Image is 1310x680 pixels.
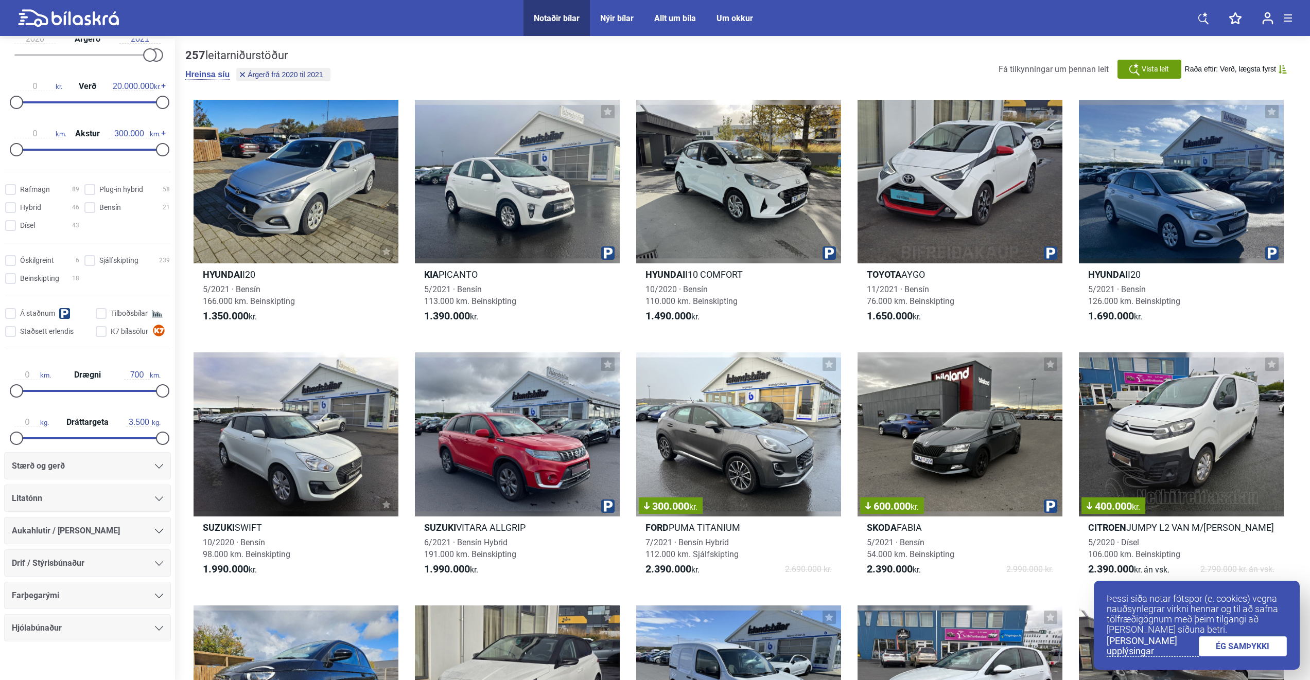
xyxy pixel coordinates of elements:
img: parking.png [601,499,615,513]
span: 2.690.000 kr. [785,563,832,576]
img: user-login.svg [1262,12,1273,25]
h2: JUMPY L2 VAN M/[PERSON_NAME] [1079,522,1284,533]
h2: I20 [194,269,398,280]
a: ÉG SAMÞYKKI [1199,636,1287,656]
span: Árgerð [72,35,103,43]
span: 300.000 [644,501,697,511]
div: leitarniðurstöður [185,49,333,62]
a: Um okkur [717,13,753,23]
span: kr. [911,502,919,512]
span: kg. [126,418,161,427]
img: parking.png [1265,246,1279,260]
span: kr. [1088,310,1142,323]
span: kr. [689,502,697,512]
h2: I10 COMFORT [636,269,841,280]
span: 5/2021 · Bensín 113.000 km. Beinskipting [424,284,516,306]
span: km. [124,370,161,380]
b: Kia [424,269,439,280]
span: km. [14,370,51,380]
b: Ford [645,522,669,533]
h2: PUMA TITANIUM [636,522,841,533]
a: HyundaiI205/2021 · Bensín126.000 km. Beinskipting1.690.000kr. [1079,100,1284,332]
span: Drif / Stýrisbúnaður [12,556,84,570]
span: Óskilgreint [20,255,54,266]
span: kr. [14,82,62,91]
span: kr. [867,310,921,323]
span: kr. [113,82,161,91]
b: 1.650.000 [867,310,913,322]
img: parking.png [1044,246,1057,260]
span: 46 [72,202,79,213]
span: K7 bílasölur [111,326,148,337]
span: Hybrid [20,202,41,213]
span: kr. [203,563,257,576]
span: 10/2020 · Bensín 98.000 km. Beinskipting [203,538,290,559]
span: Raða eftir: Verð, lægsta fyrst [1185,65,1276,74]
span: 600.000 [865,501,919,511]
b: Hyundai [203,269,242,280]
span: 58 [163,184,170,195]
span: 5/2020 · Dísel 106.000 km. Beinskipting [1088,538,1180,559]
h2: AYGO [858,269,1062,280]
b: 1.350.000 [203,310,249,322]
span: kr. [645,310,700,323]
a: Allt um bíla [654,13,696,23]
span: Fá tilkynningar um þennan leit [999,64,1109,74]
h2: SWIFT [194,522,398,533]
span: 5/2021 · Bensín 166.000 km. Beinskipting [203,284,295,306]
span: kr. [1132,502,1140,512]
button: Hreinsa síu [185,69,230,80]
span: Dráttargeta [64,418,111,426]
p: Þessi síða notar fótspor (e. cookies) vegna nauðsynlegrar virkni hennar og til að safna tölfræðig... [1107,594,1287,635]
b: Hyundai [1088,269,1128,280]
span: 18 [72,273,79,284]
span: 239 [159,255,170,266]
b: 257 [185,49,205,62]
span: Tilboðsbílar [111,308,148,319]
span: km. [109,129,161,138]
span: kr. [867,563,921,576]
a: SuzukiSWIFT10/2020 · Bensín98.000 km. Beinskipting1.990.000kr. [194,352,398,584]
span: Litatónn [12,491,42,506]
a: 600.000kr.SkodaFABIA5/2021 · Bensín54.000 km. Beinskipting2.390.000kr.2.990.000 kr. [858,352,1062,584]
span: Vista leit [1142,64,1169,75]
img: parking.png [601,246,615,260]
span: 5/2021 · Bensín 126.000 km. Beinskipting [1088,284,1180,306]
span: 6 [76,255,79,266]
span: Drægni [72,371,103,379]
b: 2.390.000 [867,563,913,575]
div: Nýir bílar [600,13,634,23]
span: Sjálfskipting [99,255,138,266]
b: Hyundai [645,269,685,280]
span: Akstur [73,130,102,138]
span: kr. [203,310,257,323]
b: 1.990.000 [424,563,470,575]
span: 7/2021 · Bensín Hybrid 112.000 km. Sjálfskipting [645,538,739,559]
b: Suzuki [424,522,456,533]
h2: I20 [1079,269,1284,280]
span: Rafmagn [20,184,50,195]
span: 43 [72,220,79,231]
b: 2.390.000 [1088,563,1134,575]
span: 21 [163,202,170,213]
b: 1.690.000 [1088,310,1134,322]
img: parking.png [1044,499,1057,513]
span: Árgerð frá 2020 til 2021 [248,71,323,78]
b: Toyota [867,269,901,280]
span: 6/2021 · Bensín Hybrid 191.000 km. Beinskipting [424,538,516,559]
a: HyundaiI10 COMFORT10/2020 · Bensín110.000 km. Beinskipting1.490.000kr. [636,100,841,332]
span: kr. [424,310,478,323]
span: 89 [72,184,79,195]
a: [PERSON_NAME] upplýsingar [1107,636,1199,657]
button: Árgerð frá 2020 til 2021 [236,68,330,81]
b: 1.990.000 [203,563,249,575]
a: KiaPICANTO5/2021 · Bensín113.000 km. Beinskipting1.390.000kr. [415,100,620,332]
b: Skoda [867,522,897,533]
span: Hjólabúnaður [12,621,62,635]
a: Notaðir bílar [534,13,580,23]
span: kr. [1088,563,1169,576]
h2: PICANTO [415,269,620,280]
